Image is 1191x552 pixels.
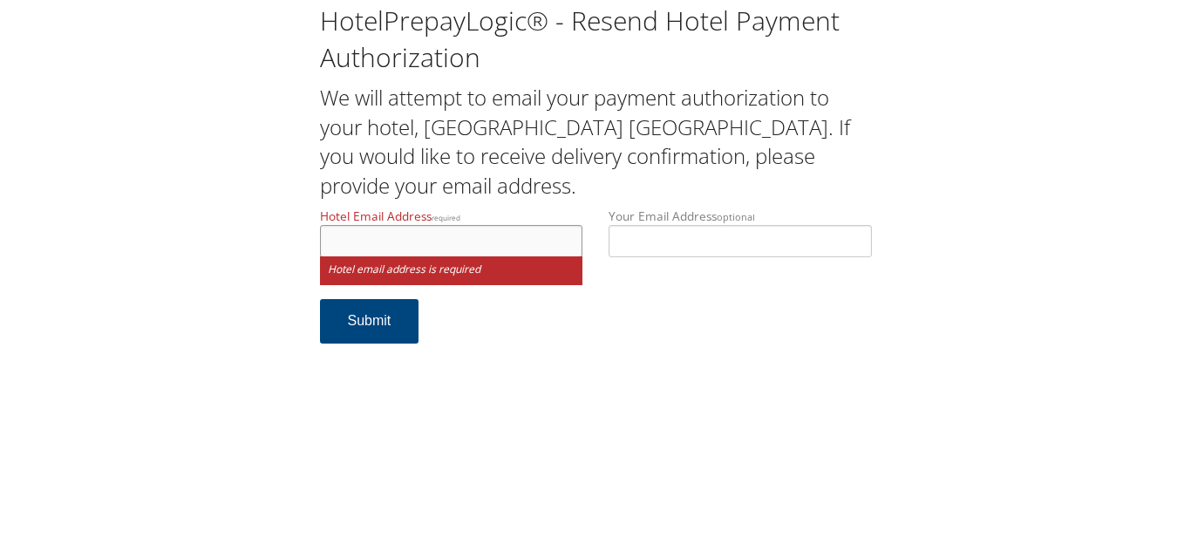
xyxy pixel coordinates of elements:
[320,225,583,257] input: Hotel Email Addressrequired
[320,83,872,200] h2: We will attempt to email your payment authorization to your hotel, [GEOGRAPHIC_DATA] [GEOGRAPHIC_...
[717,210,755,223] small: optional
[609,208,872,257] label: Your Email Address
[320,256,583,285] small: Hotel email address is required
[320,208,583,257] label: Hotel Email Address
[609,225,872,257] input: Your Email Addressoptional
[320,3,872,76] h1: HotelPrepayLogic® - Resend Hotel Payment Authorization
[432,213,460,222] small: required
[320,299,419,344] button: Submit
